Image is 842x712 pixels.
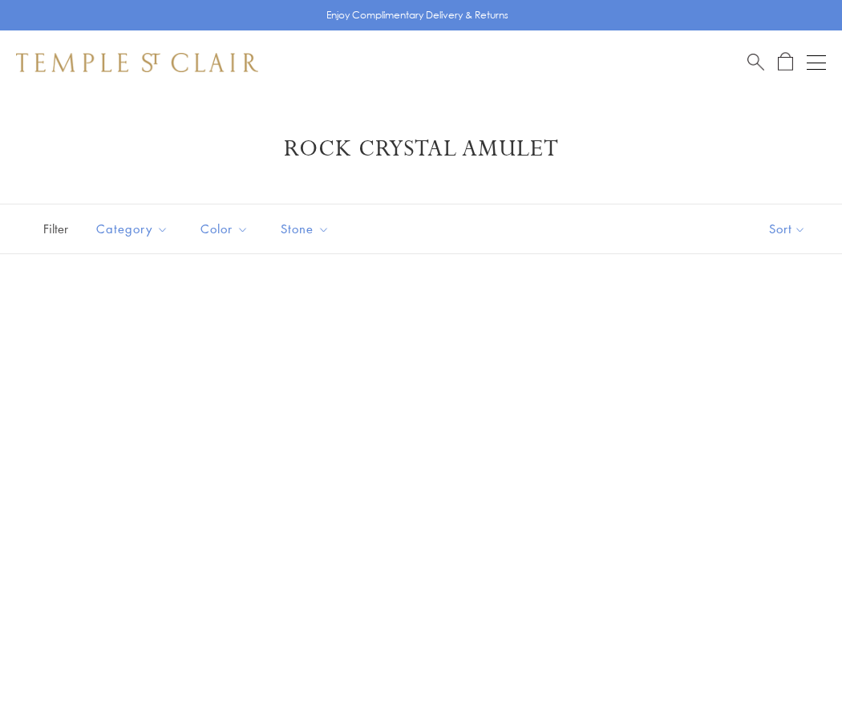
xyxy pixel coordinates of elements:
[84,211,180,247] button: Category
[733,204,842,253] button: Show sort by
[807,53,826,72] button: Open navigation
[747,52,764,72] a: Search
[88,219,180,239] span: Category
[40,135,802,164] h1: Rock Crystal Amulet
[326,7,508,23] p: Enjoy Complimentary Delivery & Returns
[188,211,261,247] button: Color
[16,53,258,72] img: Temple St. Clair
[778,52,793,72] a: Open Shopping Bag
[192,219,261,239] span: Color
[269,211,342,247] button: Stone
[273,219,342,239] span: Stone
